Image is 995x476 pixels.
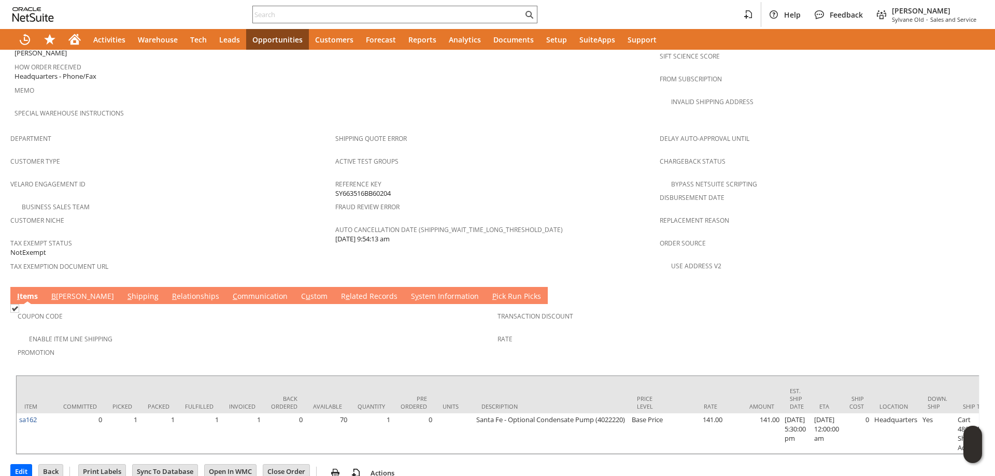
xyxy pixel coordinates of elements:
[22,203,90,211] a: Business Sales Team
[474,413,629,454] td: Santa Fe - Optional Condensate Pump (4022220)
[335,234,390,244] span: [DATE] 9:54:13 am
[350,413,393,454] td: 1
[812,413,842,454] td: [DATE] 12:00:00 am
[892,6,976,16] span: [PERSON_NAME]
[637,395,660,410] div: Price Level
[930,16,976,23] span: Sales and Service
[10,262,108,271] a: Tax Exemption Document URL
[172,291,177,301] span: R
[660,75,722,83] a: From Subscription
[487,29,540,50] a: Documents
[15,71,96,81] span: Headquarters - Phone/Fax
[253,8,523,21] input: Search
[819,402,834,410] div: ETA
[335,134,407,143] a: Shipping Quote Error
[309,29,360,50] a: Customers
[313,402,342,410] div: Available
[10,248,46,257] span: NotExempt
[24,402,48,410] div: Item
[112,402,132,410] div: Picked
[298,291,330,302] a: Custom
[338,291,400,302] a: Related Records
[540,29,573,50] a: Setup
[671,262,721,270] a: Use Address V2
[49,291,117,302] a: B[PERSON_NAME]
[12,7,54,22] svg: logo
[19,415,37,424] a: sa162
[546,35,567,45] span: Setup
[928,395,947,410] div: Down. Ship
[221,413,263,454] td: 1
[790,387,804,410] div: Est. Ship Date
[523,8,535,21] svg: Search
[169,291,222,302] a: Relationships
[335,180,381,189] a: Reference Key
[213,29,246,50] a: Leads
[920,413,955,454] td: Yes
[393,413,435,454] td: 0
[784,10,801,20] span: Help
[18,348,54,357] a: Promotion
[449,35,481,45] span: Analytics
[271,395,297,410] div: Back Ordered
[963,445,982,464] span: Oracle Guided Learning Widget. To move around, please hold and drag
[725,413,782,454] td: 141.00
[660,52,720,61] a: Sift Science Score
[10,180,86,189] a: Velaro Engagement ID
[621,29,663,50] a: Support
[676,402,717,410] div: Rate
[63,402,97,410] div: Committed
[628,35,657,45] span: Support
[335,189,391,198] span: SY663516BB60204
[10,239,72,248] a: Tax Exempt Status
[579,35,615,45] span: SuiteApps
[963,402,986,410] div: Ship To
[190,35,207,45] span: Tech
[408,35,436,45] span: Reports
[492,291,496,301] span: P
[44,33,56,46] svg: Shortcuts
[926,16,928,23] span: -
[306,291,310,301] span: u
[955,413,994,454] td: Cart 4867643: Shipping Address
[366,35,396,45] span: Forecast
[443,29,487,50] a: Analytics
[443,402,466,410] div: Units
[246,29,309,50] a: Opportunities
[335,203,400,211] a: Fraud Review Error
[660,134,749,143] a: Delay Auto-Approval Until
[671,180,757,189] a: Bypass NetSuite Scripting
[15,109,124,118] a: Special Warehouse Instructions
[93,35,125,45] span: Activities
[335,157,399,166] a: Active Test Groups
[10,304,19,313] img: Checked
[15,86,34,95] a: Memo
[660,193,724,202] a: Disbursement Date
[263,413,305,454] td: 0
[629,413,668,454] td: Base Price
[10,157,60,166] a: Customer Type
[415,291,419,301] span: y
[660,239,706,248] a: Order Source
[68,33,81,46] svg: Home
[305,413,350,454] td: 70
[493,35,534,45] span: Documents
[872,413,920,454] td: Headquarters
[177,413,221,454] td: 1
[335,225,563,234] a: Auto Cancellation Date (shipping_wait_time_long_threshold_date)
[10,216,64,225] a: Customer Niche
[15,63,81,71] a: How Order Received
[19,33,31,46] svg: Recent Records
[29,335,112,343] a: Enable Item Line Shipping
[230,291,290,302] a: Communication
[184,29,213,50] a: Tech
[660,216,729,225] a: Replacement reason
[346,291,350,301] span: e
[148,402,169,410] div: Packed
[830,10,863,20] span: Feedback
[892,16,924,23] span: Sylvane Old
[185,402,214,410] div: Fulfilled
[17,291,20,301] span: I
[140,413,177,454] td: 1
[10,134,51,143] a: Department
